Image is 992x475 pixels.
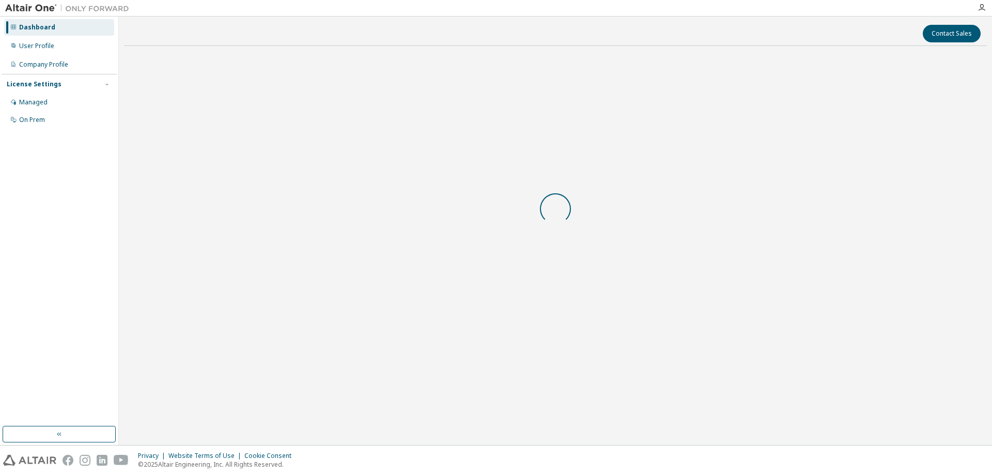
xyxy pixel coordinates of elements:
div: Website Terms of Use [168,452,244,460]
div: Managed [19,98,48,106]
div: On Prem [19,116,45,124]
img: youtube.svg [114,455,129,466]
img: linkedin.svg [97,455,107,466]
p: © 2025 Altair Engineering, Inc. All Rights Reserved. [138,460,298,469]
div: Cookie Consent [244,452,298,460]
div: User Profile [19,42,54,50]
img: facebook.svg [63,455,73,466]
div: Privacy [138,452,168,460]
div: Company Profile [19,60,68,69]
img: instagram.svg [80,455,90,466]
div: License Settings [7,80,61,88]
button: Contact Sales [923,25,981,42]
img: Altair One [5,3,134,13]
div: Dashboard [19,23,55,32]
img: altair_logo.svg [3,455,56,466]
